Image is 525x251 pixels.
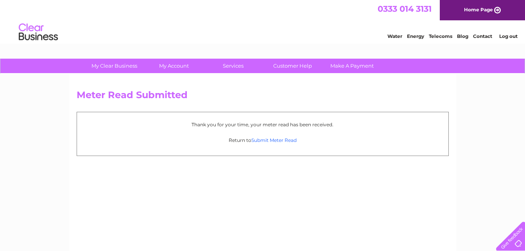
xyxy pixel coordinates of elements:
[81,121,444,128] p: Thank you for your time, your meter read has been received.
[407,33,424,39] a: Energy
[378,4,432,14] a: 0333 014 3131
[78,4,448,38] div: Clear Business is a trading name of Verastar Limited (registered in [GEOGRAPHIC_DATA] No. 3667643...
[18,20,58,44] img: logo.png
[251,137,297,143] a: Submit Meter Read
[82,59,147,73] a: My Clear Business
[457,33,468,39] a: Blog
[499,33,518,39] a: Log out
[142,59,206,73] a: My Account
[320,59,384,73] a: Make A Payment
[77,90,449,104] h2: Meter Read Submitted
[429,33,452,39] a: Telecoms
[201,59,265,73] a: Services
[387,33,402,39] a: Water
[81,136,444,144] p: Return to
[473,33,492,39] a: Contact
[260,59,325,73] a: Customer Help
